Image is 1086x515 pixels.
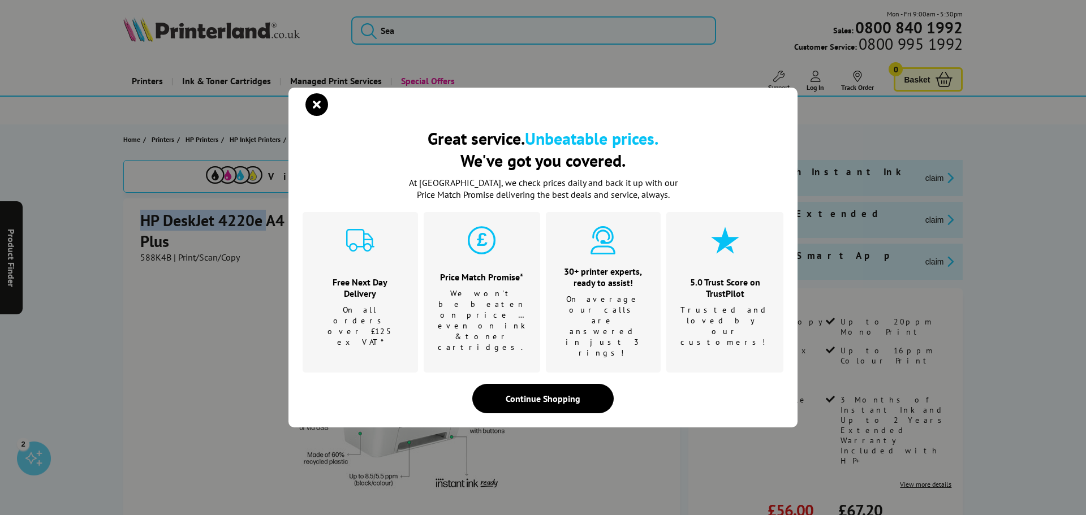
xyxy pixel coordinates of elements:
p: Trusted and loved by our customers! [680,305,769,348]
img: price-promise-cyan.svg [468,226,496,254]
p: At [GEOGRAPHIC_DATA], we check prices daily and back it up with our Price Match Promise deliverin... [402,177,684,201]
p: On all orders over £125 ex VAT* [317,305,404,348]
img: expert-cyan.svg [589,226,617,254]
p: We won't be beaten on price …even on ink & toner cartridges. [438,288,526,353]
div: Continue Shopping [472,384,614,413]
h3: 30+ printer experts, ready to assist! [560,266,647,288]
img: star-cyan.svg [711,226,739,254]
img: delivery-cyan.svg [346,226,374,254]
b: Unbeatable prices. [525,127,658,149]
h2: Great service. We've got you covered. [303,127,783,171]
h3: Free Next Day Delivery [317,276,404,299]
h3: Price Match Promise* [438,271,526,283]
button: close modal [308,96,325,113]
p: On average our calls are answered in just 3 rings! [560,294,647,358]
h3: 5.0 Trust Score on TrustPilot [680,276,769,299]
